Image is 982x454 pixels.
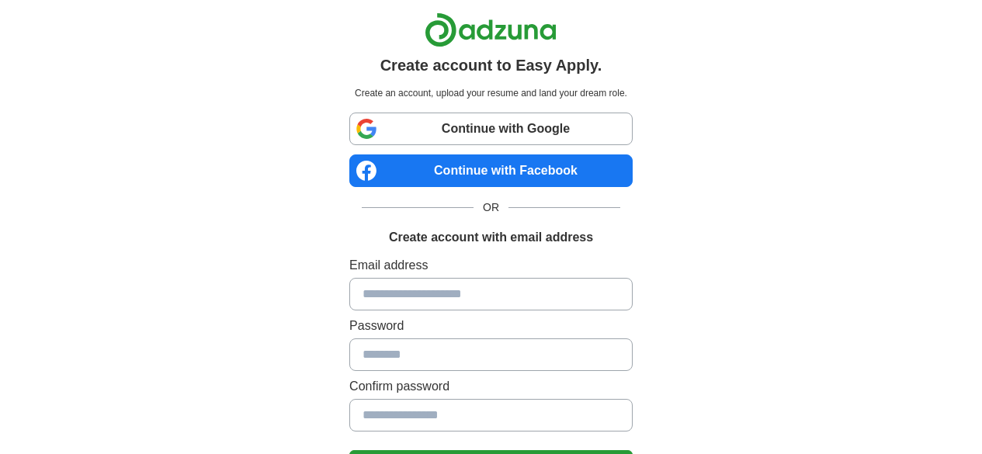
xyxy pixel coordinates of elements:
[349,154,633,187] a: Continue with Facebook
[349,256,633,275] label: Email address
[389,228,593,247] h1: Create account with email address
[380,54,602,77] h1: Create account to Easy Apply.
[352,86,630,100] p: Create an account, upload your resume and land your dream role.
[474,199,508,216] span: OR
[349,113,633,145] a: Continue with Google
[349,317,633,335] label: Password
[349,377,633,396] label: Confirm password
[425,12,557,47] img: Adzuna logo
